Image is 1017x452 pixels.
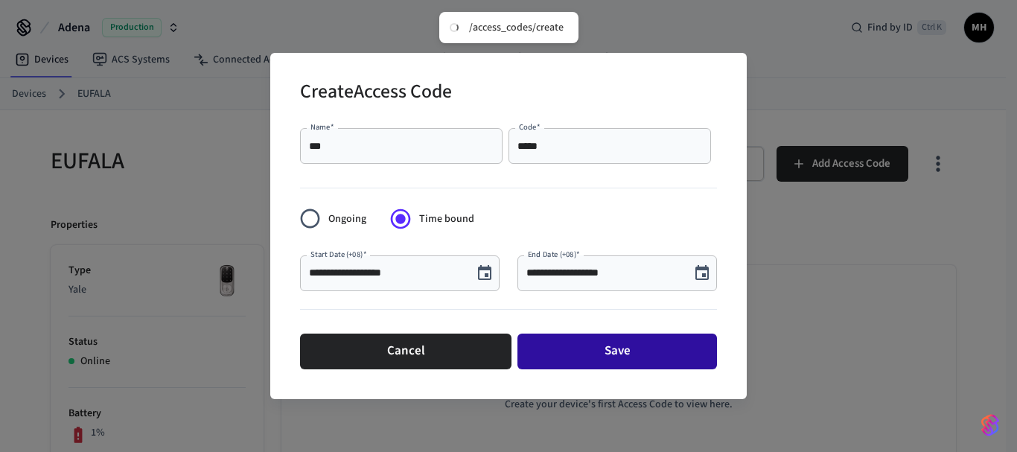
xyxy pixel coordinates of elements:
span: Time bound [419,211,474,227]
span: Ongoing [328,211,366,227]
h2: Create Access Code [300,71,452,116]
button: Save [517,334,717,369]
label: Name [310,121,334,133]
img: SeamLogoGradient.69752ec5.svg [981,413,999,437]
button: Cancel [300,334,511,369]
button: Choose date, selected date is Sep 9, 2025 [687,258,717,288]
label: Code [519,121,541,133]
label: Start Date (+08) [310,249,366,260]
label: End Date (+08) [528,249,580,260]
button: Choose date, selected date is Sep 9, 2025 [470,258,500,288]
div: /access_codes/create [469,21,564,34]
